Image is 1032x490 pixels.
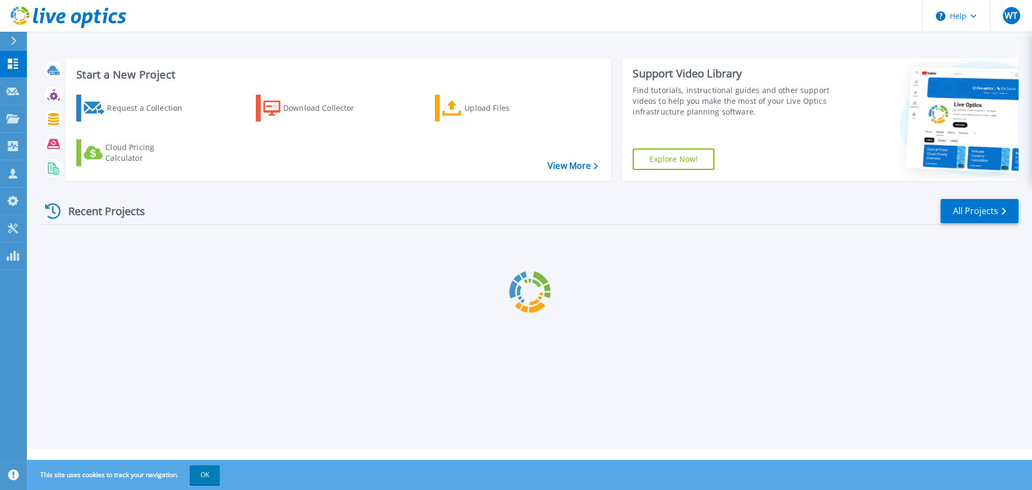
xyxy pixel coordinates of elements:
[633,67,835,81] div: Support Video Library
[105,142,191,164] div: Cloud Pricing Calculator
[76,95,196,122] a: Request a Collection
[76,139,196,166] a: Cloud Pricing Calculator
[256,95,376,122] a: Download Collector
[548,161,598,171] a: View More
[633,85,835,117] div: Find tutorials, instructional guides and other support videos to help you make the most of your L...
[1005,11,1017,20] span: WT
[30,465,220,485] span: This site uses cookies to track your navigation.
[41,198,160,224] div: Recent Projects
[190,465,220,485] button: OK
[435,95,555,122] a: Upload Files
[283,97,369,119] div: Download Collector
[464,97,550,119] div: Upload Files
[941,199,1019,223] a: All Projects
[76,69,598,81] h3: Start a New Project
[107,97,193,119] div: Request a Collection
[633,148,714,170] a: Explore Now!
